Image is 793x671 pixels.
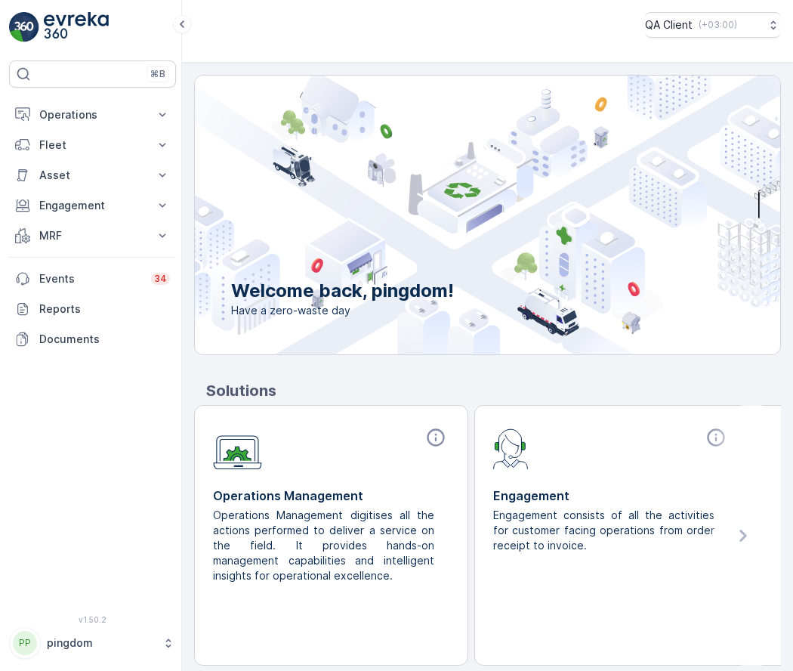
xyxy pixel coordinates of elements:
p: QA Client [645,17,693,32]
p: Welcome back, pingdom! [231,279,454,303]
p: 34 [154,273,167,285]
img: logo_light-DOdMpM7g.png [44,12,109,42]
p: Operations Management [213,487,449,505]
button: Engagement [9,190,176,221]
p: Solutions [206,379,781,402]
p: ⌘B [150,68,165,80]
p: ( +03:00 ) [699,19,737,31]
p: Events [39,271,142,286]
div: PP [13,631,37,655]
p: Engagement consists of all the activities for customer facing operations from order receipt to in... [493,508,717,553]
p: Asset [39,168,146,183]
span: v 1.50.2 [9,615,176,624]
a: Events34 [9,264,176,294]
a: Documents [9,324,176,354]
button: PPpingdom [9,627,176,659]
img: module-icon [213,427,262,470]
span: Have a zero-waste day [231,303,454,318]
img: city illustration [127,76,780,354]
img: module-icon [493,427,529,469]
button: Operations [9,100,176,130]
p: Documents [39,332,170,347]
a: Reports [9,294,176,324]
button: Fleet [9,130,176,160]
button: MRF [9,221,176,251]
button: QA Client(+03:00) [645,12,781,38]
img: logo [9,12,39,42]
p: pingdom [47,635,155,651]
p: Fleet [39,138,146,153]
p: Engagement [493,487,730,505]
p: Reports [39,301,170,317]
button: Asset [9,160,176,190]
p: MRF [39,228,146,243]
p: Operations Management digitises all the actions performed to deliver a service on the field. It p... [213,508,437,583]
p: Operations [39,107,146,122]
p: Engagement [39,198,146,213]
